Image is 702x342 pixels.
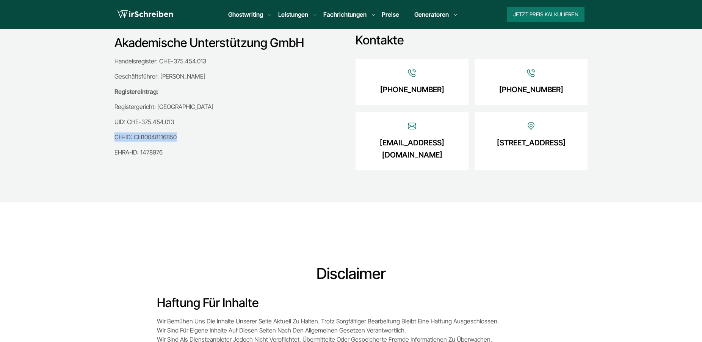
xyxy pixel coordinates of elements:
a: [EMAIL_ADDRESS][DOMAIN_NAME] [367,137,458,161]
p: Handelsregister: CHE-375.454.013 [114,57,340,66]
strong: Registereintrag: [114,88,158,95]
a: [PHONE_NUMBER] [499,84,563,96]
p: Registergericht: [GEOGRAPHIC_DATA] [114,102,340,111]
a: [STREET_ADDRESS] [497,137,566,149]
img: Icon [526,68,536,77]
img: logo wirschreiben [118,9,173,20]
a: Ghostwriting [228,10,263,19]
a: [PHONE_NUMBER] [380,84,444,96]
a: Fachrichtungen [323,10,367,19]
h2: Disclaimer [157,265,545,283]
h3: Akademische Unterstützung GmbH [114,35,340,50]
h3: Kontakte [356,33,588,48]
button: Jetzt Preis kalkulieren [507,7,584,22]
p: Geschäftsführer: [PERSON_NAME] [114,72,340,81]
img: Icon [407,121,417,131]
a: Generatoren [414,10,449,19]
p: UID: CHE-375.454.013 [114,117,340,126]
p: EHRA-ID: 1478976 [114,148,340,157]
a: Leistungen [278,10,308,19]
img: Icon [407,68,417,77]
img: Icon [526,121,536,131]
p: CH-ID: CH10048116850 [114,132,340,142]
a: Preise [382,11,399,18]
